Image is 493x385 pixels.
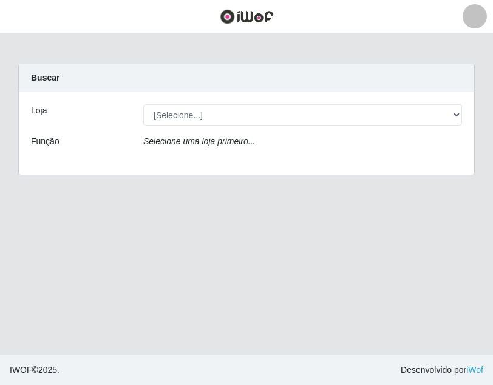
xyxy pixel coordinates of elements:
[220,9,274,24] img: CoreUI Logo
[31,73,59,82] strong: Buscar
[10,365,32,375] span: IWOF
[31,135,59,148] label: Função
[466,365,483,375] a: iWof
[10,364,59,377] span: © 2025 .
[31,104,47,117] label: Loja
[143,136,255,146] i: Selecione uma loja primeiro...
[401,364,483,377] span: Desenvolvido por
